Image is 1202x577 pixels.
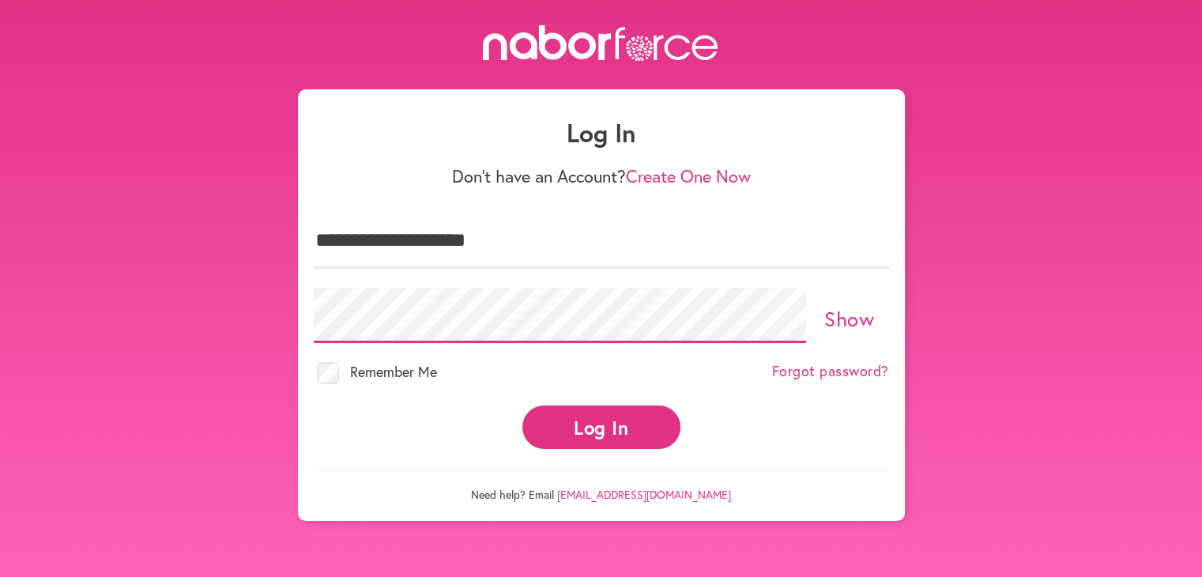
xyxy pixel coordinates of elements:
[314,166,889,187] p: Don't have an Account?
[314,470,889,502] p: Need help? Email
[314,118,889,148] h1: Log In
[522,405,680,449] button: Log In
[626,164,751,187] a: Create One Now
[824,305,874,332] a: Show
[772,363,889,380] a: Forgot password?
[350,362,437,381] span: Remember Me
[557,487,731,502] a: [EMAIL_ADDRESS][DOMAIN_NAME]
